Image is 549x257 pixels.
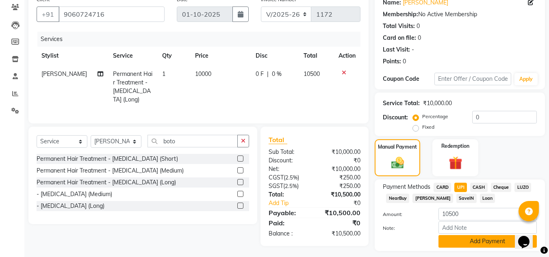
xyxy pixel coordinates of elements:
[299,47,334,65] th: Total
[263,148,315,156] div: Sub Total:
[438,235,537,248] button: Add Payment
[285,174,297,181] span: 2.5%
[383,22,415,30] div: Total Visits:
[438,221,537,234] input: Add Note
[269,174,284,181] span: CGST
[514,73,538,85] button: Apply
[304,70,320,78] span: 10500
[315,148,367,156] div: ₹10,000.00
[37,47,108,65] th: Stylist
[315,229,367,238] div: ₹10,500.00
[263,165,315,173] div: Net:
[285,183,297,189] span: 2.5%
[386,194,409,203] span: NearBuy
[480,194,495,203] span: Loan
[315,173,367,182] div: ₹250.00
[263,218,315,228] div: Paid:
[383,99,420,108] div: Service Total:
[315,208,367,218] div: ₹10,500.00
[383,45,410,54] div: Last Visit:
[267,70,269,78] span: |
[315,165,367,173] div: ₹10,000.00
[383,10,537,19] div: No Active Membership
[491,183,512,192] span: Cheque
[113,70,152,103] span: Permanent Hair Treatment - [MEDICAL_DATA] (Long)
[269,136,287,144] span: Total
[412,194,453,203] span: [PERSON_NAME]
[434,73,511,85] input: Enter Offer / Coupon Code
[454,183,467,192] span: UPI
[59,6,165,22] input: Search by Name/Mobile/Email/Code
[422,123,434,131] label: Fixed
[456,194,477,203] span: SaveIN
[334,47,360,65] th: Action
[323,199,367,207] div: ₹0
[315,156,367,165] div: ₹0
[387,155,408,170] img: _cash.svg
[157,47,190,65] th: Qty
[515,225,541,249] iframe: chat widget
[434,183,451,192] span: CARD
[37,32,367,47] div: Services
[412,45,414,54] div: -
[418,34,421,42] div: 0
[383,34,416,42] div: Card on file:
[263,199,323,207] a: Add Tip
[263,182,315,190] div: ( )
[377,225,432,232] label: Note:
[514,183,531,192] span: LUZO
[37,178,176,187] div: Permanent Hair Treatment - [MEDICAL_DATA] (Long)
[37,6,59,22] button: +91
[148,135,238,147] input: Search or Scan
[470,183,488,192] span: CASH
[378,143,417,151] label: Manual Payment
[108,47,157,65] th: Service
[272,70,282,78] span: 0 %
[190,47,251,65] th: Price
[256,70,264,78] span: 0 F
[438,208,537,220] input: Amount
[383,75,434,83] div: Coupon Code
[37,166,184,175] div: Permanent Hair Treatment - [MEDICAL_DATA] (Medium)
[403,57,406,66] div: 0
[162,70,165,78] span: 1
[41,70,87,78] span: [PERSON_NAME]
[422,113,448,120] label: Percentage
[383,183,430,191] span: Payment Methods
[377,211,432,218] label: Amount:
[37,155,178,163] div: Permanent Hair Treatment - [MEDICAL_DATA] (Short)
[315,218,367,228] div: ₹0
[315,182,367,190] div: ₹250.00
[37,190,112,199] div: - [MEDICAL_DATA] (Medium)
[263,190,315,199] div: Total:
[263,229,315,238] div: Balance :
[423,99,452,108] div: ₹10,000.00
[383,57,401,66] div: Points:
[445,155,467,171] img: _gift.svg
[315,190,367,199] div: ₹10,500.00
[417,22,420,30] div: 0
[263,208,315,218] div: Payable:
[195,70,211,78] span: 10000
[263,173,315,182] div: ( )
[37,202,104,210] div: - [MEDICAL_DATA] (Long)
[263,156,315,165] div: Discount:
[269,182,283,190] span: SGST
[441,143,469,150] label: Redemption
[251,47,299,65] th: Disc
[383,10,418,19] div: Membership:
[383,113,408,122] div: Discount:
